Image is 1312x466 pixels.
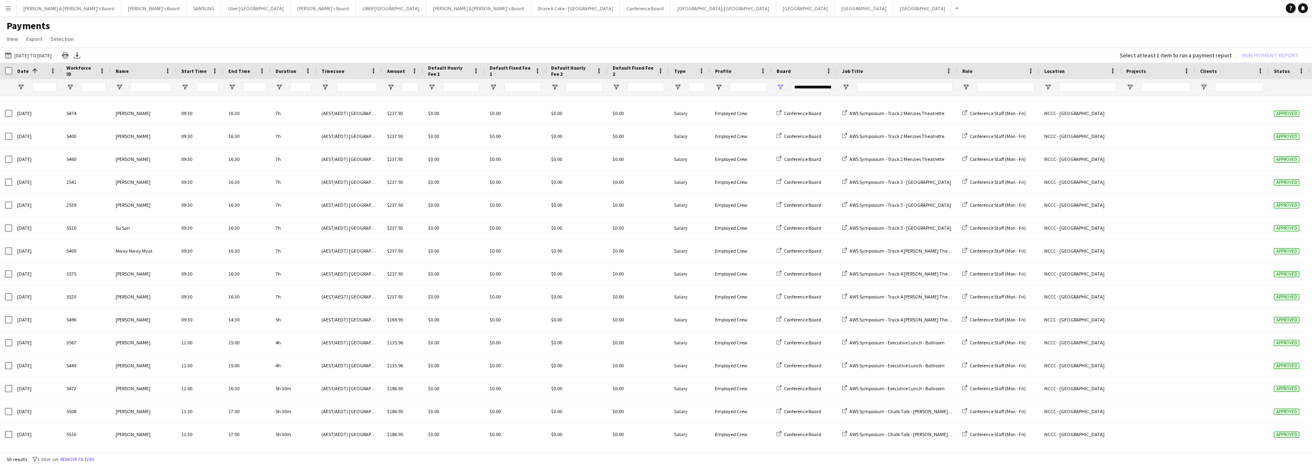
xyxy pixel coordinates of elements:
div: [DATE] [12,171,61,193]
div: $0.00 [485,194,546,216]
div: Employed Crew [710,148,772,170]
a: Conference Staff (Mon - Fri) [962,156,1026,162]
input: Start Time Filter Input [196,82,219,92]
div: 4h [271,331,317,354]
button: [PERSON_NAME] & [PERSON_NAME]'s Board [17,0,121,16]
div: $0.00 [546,331,608,354]
div: $0.00 [485,354,546,377]
div: 11:00 [176,377,223,400]
div: 5449 [61,354,111,377]
button: Open Filter Menu [490,84,497,91]
a: Conference Staff (Mon - Fri) [962,179,1026,185]
div: $0.00 [423,125,485,147]
a: Selection [47,34,77,44]
div: $0.00 [423,377,485,400]
a: View [3,34,21,44]
input: Default Fixed Fee 1 Filter Input [504,82,541,92]
div: [DATE] [12,308,61,331]
div: 16:30 [223,148,271,170]
div: 16:30 [223,194,271,216]
a: AWS Symposium - Track 2 Menzies Theatrette [842,133,944,139]
span: Export [26,35,42,43]
div: 09:30 [176,171,223,193]
div: $0.00 [608,194,669,216]
span: Conference Board [784,110,821,116]
div: $0.00 [546,194,608,216]
div: 7h [271,285,317,308]
button: Uber [GEOGRAPHIC_DATA] [221,0,291,16]
div: Employed Crew [710,331,772,354]
div: $0.00 [546,262,608,285]
button: [GEOGRAPHIC_DATA] [776,0,835,16]
a: Conference Board [777,317,821,323]
div: 16:30 [223,102,271,124]
div: Employed Crew [710,377,772,400]
div: 15:00 [223,331,271,354]
span: AWS Symposium - Track 2 Menzies Theatrette [850,156,944,162]
div: NCCC - [GEOGRAPHIC_DATA] [1039,171,1121,193]
a: AWS Symposium - Track 4 [PERSON_NAME] Theatrette [842,317,962,323]
div: Salary [669,194,710,216]
span: Conference Board [784,271,821,277]
div: [DATE] [12,331,61,354]
div: [DATE] [12,194,61,216]
span: Conference Staff (Mon - Fri) [970,179,1026,185]
div: NCCC - [GEOGRAPHIC_DATA] [1039,262,1121,285]
div: 7h [271,102,317,124]
button: Open Filter Menu [842,84,850,91]
input: Name Filter Input [130,82,171,92]
div: 09:30 [176,125,223,147]
div: 16:30 [223,262,271,285]
div: Salary [669,148,710,170]
div: $0.00 [485,262,546,285]
span: Conference Staff (Mon - Fri) [970,339,1026,346]
a: Conference Staff (Mon - Fri) [962,110,1026,116]
div: (AEST/AEDT) [GEOGRAPHIC_DATA] [317,377,382,400]
input: Default Fixed Fee 2 Filter Input [627,82,664,92]
div: $0.00 [485,285,546,308]
a: Export [23,34,46,44]
span: View [7,35,18,43]
input: Workforce ID Filter Input [81,82,106,92]
div: 09:30 [176,194,223,216]
a: Conference Staff (Mon - Fri) [962,202,1026,208]
div: (AEST/AEDT) [GEOGRAPHIC_DATA] [317,285,382,308]
button: Open Filter Menu [17,84,25,91]
a: Conference Board [777,202,821,208]
button: [PERSON_NAME]'s Board [121,0,187,16]
button: [DATE] to [DATE] [3,50,53,60]
span: Conference Staff (Mon - Fri) [970,110,1026,116]
span: AWS Symposium - Track 3 - [GEOGRAPHIC_DATA] [850,225,951,231]
a: Conference Staff (Mon - Fri) [962,271,1026,277]
div: $0.00 [608,102,669,124]
div: $0.00 [423,171,485,193]
a: Conference Board [777,339,821,346]
span: Conference Board [784,179,821,185]
div: (AEST/AEDT) [GEOGRAPHIC_DATA] [317,125,382,147]
a: Conference Board [777,248,821,254]
div: (AEST/AEDT) [GEOGRAPHIC_DATA] [317,262,382,285]
div: 09:30 [176,102,223,124]
div: 14:30 [223,308,271,331]
div: [DATE] [12,240,61,262]
div: (AEST/AEDT) [GEOGRAPHIC_DATA] [317,148,382,170]
a: Conference Staff (Mon - Fri) [962,133,1026,139]
div: $0.00 [485,217,546,239]
div: 7h [271,217,317,239]
span: Selection [50,35,74,43]
div: $0.00 [608,377,669,400]
div: NCCC - [GEOGRAPHIC_DATA] [1039,285,1121,308]
div: $0.00 [423,285,485,308]
div: $0.00 [423,354,485,377]
span: Conference Board [784,202,821,208]
div: 5474 [61,102,111,124]
button: Open Filter Menu [116,84,123,91]
button: Open Filter Menu [674,84,681,91]
div: $0.00 [485,377,546,400]
div: $0.00 [546,171,608,193]
a: AWS Symposium - Track 3 - [GEOGRAPHIC_DATA] [842,202,951,208]
input: Timezone Filter Input [336,82,377,92]
input: Clients Filter Input [1215,82,1264,92]
div: 7h [271,194,317,216]
div: $0.00 [608,308,669,331]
